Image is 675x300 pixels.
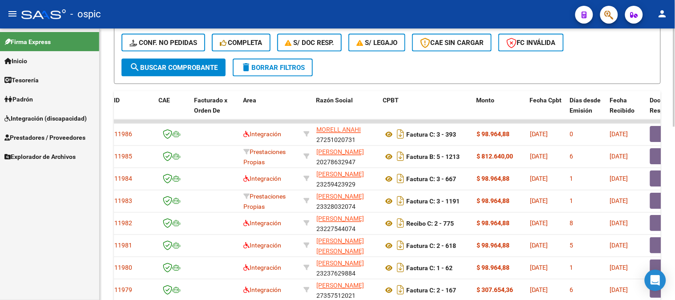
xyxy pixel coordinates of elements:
[530,220,548,227] span: [DATE]
[190,91,239,130] datatable-header-cell: Facturado x Orden De
[114,153,132,160] span: 11985
[406,176,456,183] strong: Factura C: 3 - 667
[570,220,574,227] span: 8
[316,282,364,289] span: [PERSON_NAME]
[70,4,101,24] span: - ospic
[610,220,628,227] span: [DATE]
[129,62,140,73] mat-icon: search
[395,283,406,297] i: Descargar documento
[530,131,548,138] span: [DATE]
[570,131,574,138] span: 0
[277,34,342,52] button: S/ Doc Resp.
[477,175,509,182] strong: $ 98.964,88
[570,175,574,182] span: 1
[241,62,251,73] mat-icon: delete
[395,239,406,253] i: Descargar documento
[356,39,397,47] span: S/ legajo
[477,264,509,272] strong: $ 98.964,88
[610,97,635,114] span: Fecha Recibido
[4,37,51,47] span: Firma Express
[4,152,76,162] span: Explorador de Archivos
[129,64,218,72] span: Buscar Comprobante
[316,259,376,277] div: 23237629884
[243,242,281,249] span: Integración
[395,261,406,275] i: Descargar documento
[243,175,281,182] span: Integración
[243,97,256,104] span: Area
[241,64,305,72] span: Borrar Filtros
[114,287,132,294] span: 11979
[473,91,526,130] datatable-header-cell: Monto
[316,236,376,255] div: 27284870005
[158,97,170,104] span: CAE
[610,287,628,294] span: [DATE]
[243,131,281,138] span: Integración
[395,127,406,142] i: Descargar documento
[316,281,376,300] div: 27357512021
[406,198,460,205] strong: Factura C: 3 - 1191
[121,59,226,77] button: Buscar Comprobante
[114,131,132,138] span: 11986
[570,153,574,160] span: 6
[570,97,601,114] span: Días desde Emisión
[610,153,628,160] span: [DATE]
[239,91,299,130] datatable-header-cell: Area
[477,131,509,138] strong: $ 98.964,88
[7,8,18,19] mat-icon: menu
[406,220,454,227] strong: Recibo C: 2 - 775
[212,34,271,52] button: Completa
[530,153,548,160] span: [DATE]
[316,215,364,223] span: [PERSON_NAME]
[312,91,379,130] datatable-header-cell: Razón Social
[114,175,132,182] span: 11984
[506,39,556,47] span: FC Inválida
[610,264,628,272] span: [DATE]
[243,149,286,166] span: Prestaciones Propias
[243,264,281,272] span: Integración
[420,39,484,47] span: CAE SIN CARGAR
[348,34,405,52] button: S/ legajo
[383,97,399,104] span: CPBT
[610,131,628,138] span: [DATE]
[477,220,509,227] strong: $ 98.964,88
[610,175,628,182] span: [DATE]
[477,153,513,160] strong: $ 812.640,00
[406,154,460,161] strong: Factura B: 5 - 1213
[570,287,574,294] span: 6
[498,34,564,52] button: FC Inválida
[530,242,548,249] span: [DATE]
[610,198,628,205] span: [DATE]
[526,91,566,130] datatable-header-cell: Fecha Cpbt
[316,126,361,134] span: MORELL ANAHI
[194,97,227,114] span: Facturado x Orden De
[406,265,453,272] strong: Factura C: 1 - 62
[316,238,364,255] span: [PERSON_NAME] [PERSON_NAME]
[530,175,548,182] span: [DATE]
[657,8,668,19] mat-icon: person
[316,260,364,267] span: [PERSON_NAME]
[530,198,548,205] span: [DATE]
[530,287,548,294] span: [DATE]
[570,264,574,272] span: 1
[379,91,473,130] datatable-header-cell: CPBT
[476,97,494,104] span: Monto
[316,193,364,200] span: [PERSON_NAME]
[243,193,286,211] span: Prestaciones Propias
[110,91,155,130] datatable-header-cell: ID
[610,242,628,249] span: [DATE]
[477,287,513,294] strong: $ 307.654,36
[570,198,574,205] span: 1
[395,194,406,208] i: Descargar documento
[316,170,376,188] div: 23259423929
[477,198,509,205] strong: $ 98.964,88
[4,133,85,142] span: Prestadores / Proveedores
[316,149,364,156] span: [PERSON_NAME]
[316,171,364,178] span: [PERSON_NAME]
[395,172,406,186] i: Descargar documento
[566,91,606,130] datatable-header-cell: Días desde Emisión
[114,242,132,249] span: 11981
[4,114,87,123] span: Integración (discapacidad)
[530,264,548,272] span: [DATE]
[4,75,39,85] span: Tesorería
[529,97,562,104] span: Fecha Cpbt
